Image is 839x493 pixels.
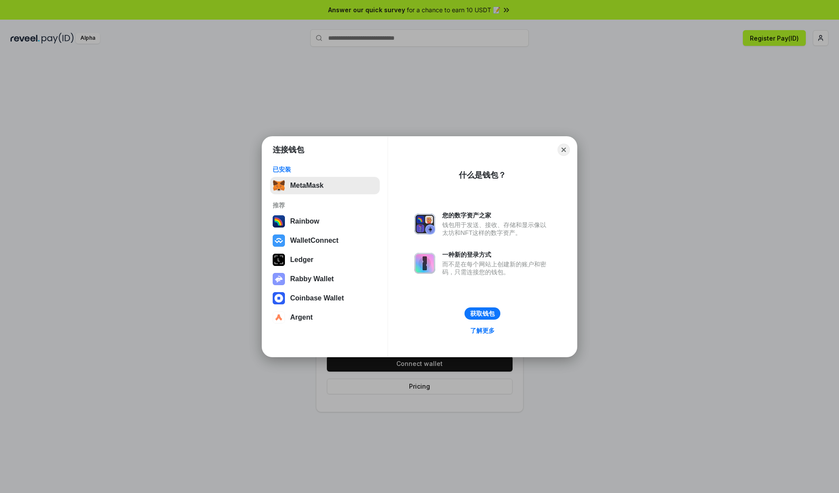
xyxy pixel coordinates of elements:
[273,179,285,192] img: svg+xml,%3Csvg%20fill%3D%22none%22%20height%3D%2233%22%20viewBox%3D%220%200%2035%2033%22%20width%...
[273,215,285,228] img: svg+xml,%3Csvg%20width%3D%22120%22%20height%3D%22120%22%20viewBox%3D%220%200%20120%20120%22%20fil...
[273,234,285,247] img: svg+xml,%3Csvg%20width%3D%2228%22%20height%3D%2228%22%20viewBox%3D%220%200%2028%2028%22%20fill%3D...
[270,251,380,269] button: Ledger
[270,232,380,249] button: WalletConnect
[273,145,304,155] h1: 连接钱包
[442,221,551,237] div: 钱包用于发送、接收、存储和显示像以太坊和NFT这样的数字资产。
[273,273,285,285] img: svg+xml,%3Csvg%20xmlns%3D%22http%3A%2F%2Fwww.w3.org%2F2000%2Fsvg%22%20fill%3D%22none%22%20viewBox...
[290,275,334,283] div: Rabby Wallet
[442,260,551,276] div: 而不是在每个网站上创建新的账户和密码，只需连接您的钱包。
[470,327,495,334] div: 了解更多
[273,292,285,304] img: svg+xml,%3Csvg%20width%3D%2228%22%20height%3D%2228%22%20viewBox%3D%220%200%2028%2028%22%20fill%3D...
[270,270,380,288] button: Rabby Wallet
[459,170,506,180] div: 什么是钱包？
[558,144,570,156] button: Close
[270,290,380,307] button: Coinbase Wallet
[290,314,313,321] div: Argent
[290,237,339,245] div: WalletConnect
[290,182,323,190] div: MetaMask
[465,325,500,336] a: 了解更多
[273,311,285,324] img: svg+xml,%3Csvg%20width%3D%2228%22%20height%3D%2228%22%20viewBox%3D%220%200%2028%2028%22%20fill%3D...
[273,201,377,209] div: 推荐
[270,309,380,326] button: Argent
[273,254,285,266] img: svg+xml,%3Csvg%20xmlns%3D%22http%3A%2F%2Fwww.w3.org%2F2000%2Fsvg%22%20width%3D%2228%22%20height%3...
[270,177,380,194] button: MetaMask
[465,307,500,320] button: 获取钱包
[414,253,435,274] img: svg+xml,%3Csvg%20xmlns%3D%22http%3A%2F%2Fwww.w3.org%2F2000%2Fsvg%22%20fill%3D%22none%22%20viewBox...
[470,310,495,317] div: 获取钱包
[290,256,313,264] div: Ledger
[273,165,377,173] div: 已安装
[290,294,344,302] div: Coinbase Wallet
[414,214,435,234] img: svg+xml,%3Csvg%20xmlns%3D%22http%3A%2F%2Fwww.w3.org%2F2000%2Fsvg%22%20fill%3D%22none%22%20viewBox...
[442,251,551,259] div: 一种新的登录方式
[290,217,319,225] div: Rainbow
[442,211,551,219] div: 您的数字资产之家
[270,213,380,230] button: Rainbow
